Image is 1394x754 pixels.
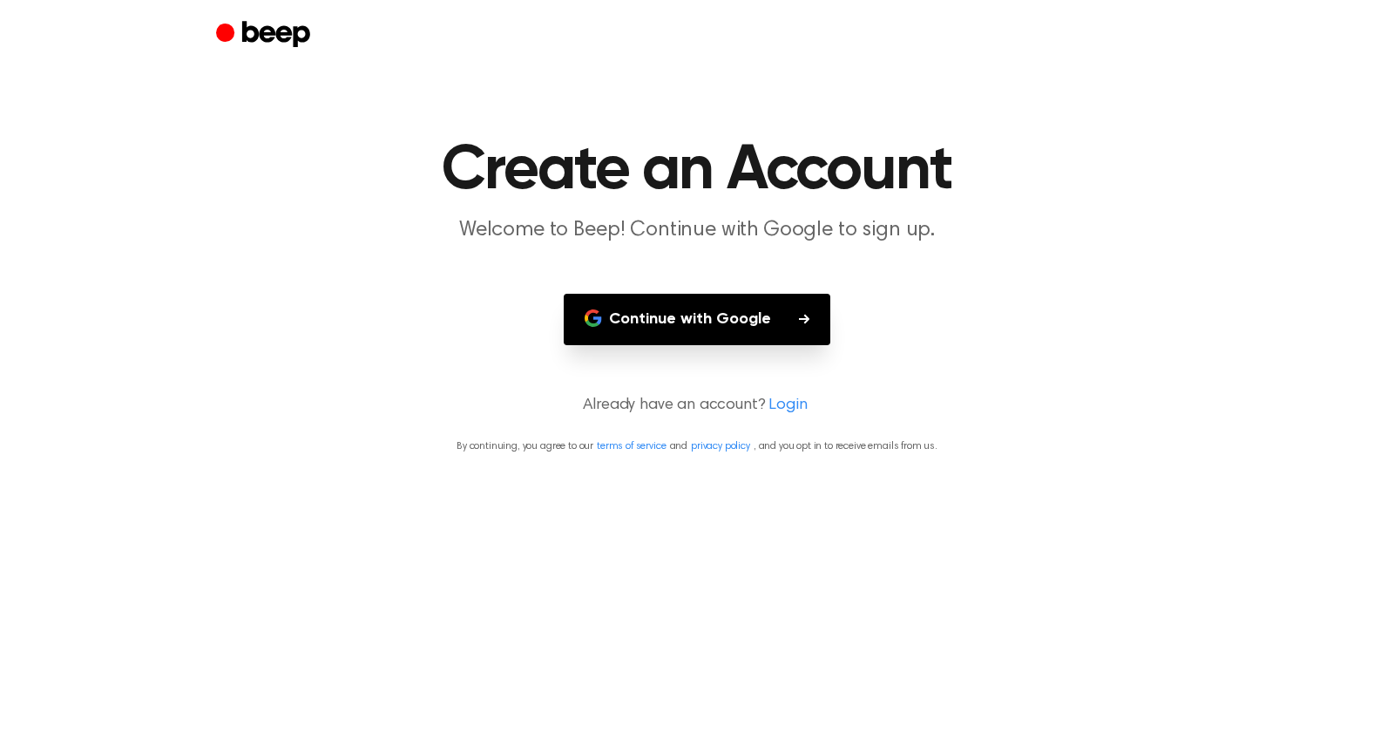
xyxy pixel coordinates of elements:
p: Already have an account? [21,394,1373,418]
p: By continuing, you agree to our and , and you opt in to receive emails from us. [21,438,1373,454]
h1: Create an Account [251,139,1143,202]
a: Beep [216,18,315,52]
a: privacy policy [691,441,750,452]
button: Continue with Google [564,294,830,345]
a: Login [768,394,807,418]
a: terms of service [597,441,666,452]
p: Welcome to Beep! Continue with Google to sign up. [362,216,1032,245]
